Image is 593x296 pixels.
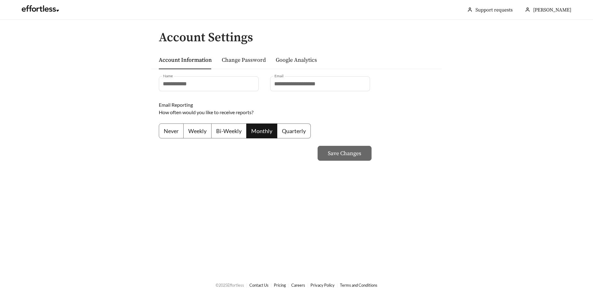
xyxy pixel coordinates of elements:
[533,7,571,13] span: [PERSON_NAME]
[159,109,361,116] div: How often would you like to receive reports?
[251,128,272,134] span: Monthly
[475,7,513,13] a: Support requests
[291,283,305,288] a: Careers
[222,56,266,64] a: Change Password
[340,283,377,288] a: Terms and Conditions
[282,128,306,134] span: Quarterly
[249,283,269,288] a: Contact Us
[159,31,442,44] h2: Account Settings
[164,128,179,134] span: Never
[188,128,207,134] span: Weekly
[274,283,286,288] a: Pricing
[159,56,212,64] a: Account Information
[216,128,242,134] span: Bi-Weekly
[318,146,372,161] button: Save Changes
[276,56,317,64] a: Google Analytics
[216,283,244,288] span: © 2025 Effortless
[310,283,335,288] a: Privacy Policy
[159,101,361,109] div: Email Reporting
